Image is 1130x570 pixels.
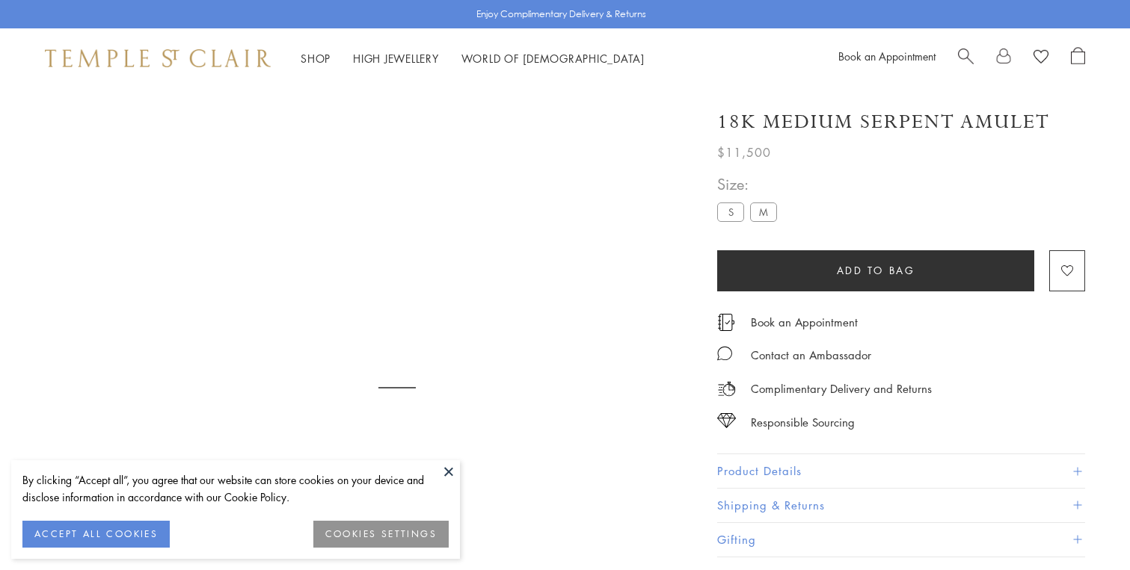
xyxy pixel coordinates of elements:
[958,47,974,69] a: Search
[751,413,855,432] div: Responsible Sourcing
[461,51,645,66] a: World of [DEMOGRAPHIC_DATA]World of [DEMOGRAPHIC_DATA]
[22,521,170,548] button: ACCEPT ALL COOKIES
[751,380,932,398] p: Complimentary Delivery and Returns
[750,202,777,221] label: M
[476,7,646,22] p: Enjoy Complimentary Delivery & Returns
[717,172,783,196] span: Size:
[717,489,1085,522] button: Shipping & Returns
[353,51,439,66] a: High JewelleryHigh Jewellery
[22,471,449,506] div: By clicking “Accept all”, you agree that our website can store cookies on your device and disclos...
[838,49,936,63] a: Book an Appointment
[717,143,771,162] span: $11,500
[751,346,871,365] div: Contact an Ambassador
[717,523,1085,557] button: Gifting
[717,202,744,221] label: S
[301,51,331,66] a: ShopShop
[717,250,1034,291] button: Add to bag
[45,49,271,67] img: Temple St. Clair
[717,346,732,361] img: MessageIcon-01_2.svg
[1034,47,1048,69] a: View Wishlist
[717,413,736,428] img: icon_sourcing.svg
[717,454,1085,488] button: Product Details
[717,314,735,331] img: icon_appointment.svg
[313,521,449,548] button: COOKIES SETTINGS
[837,262,915,279] span: Add to bag
[1071,47,1085,69] a: Open Shopping Bag
[717,380,736,398] img: icon_delivery.svg
[301,49,645,68] nav: Main navigation
[717,109,1050,135] h1: 18K Medium Serpent Amulet
[751,314,858,330] a: Book an Appointment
